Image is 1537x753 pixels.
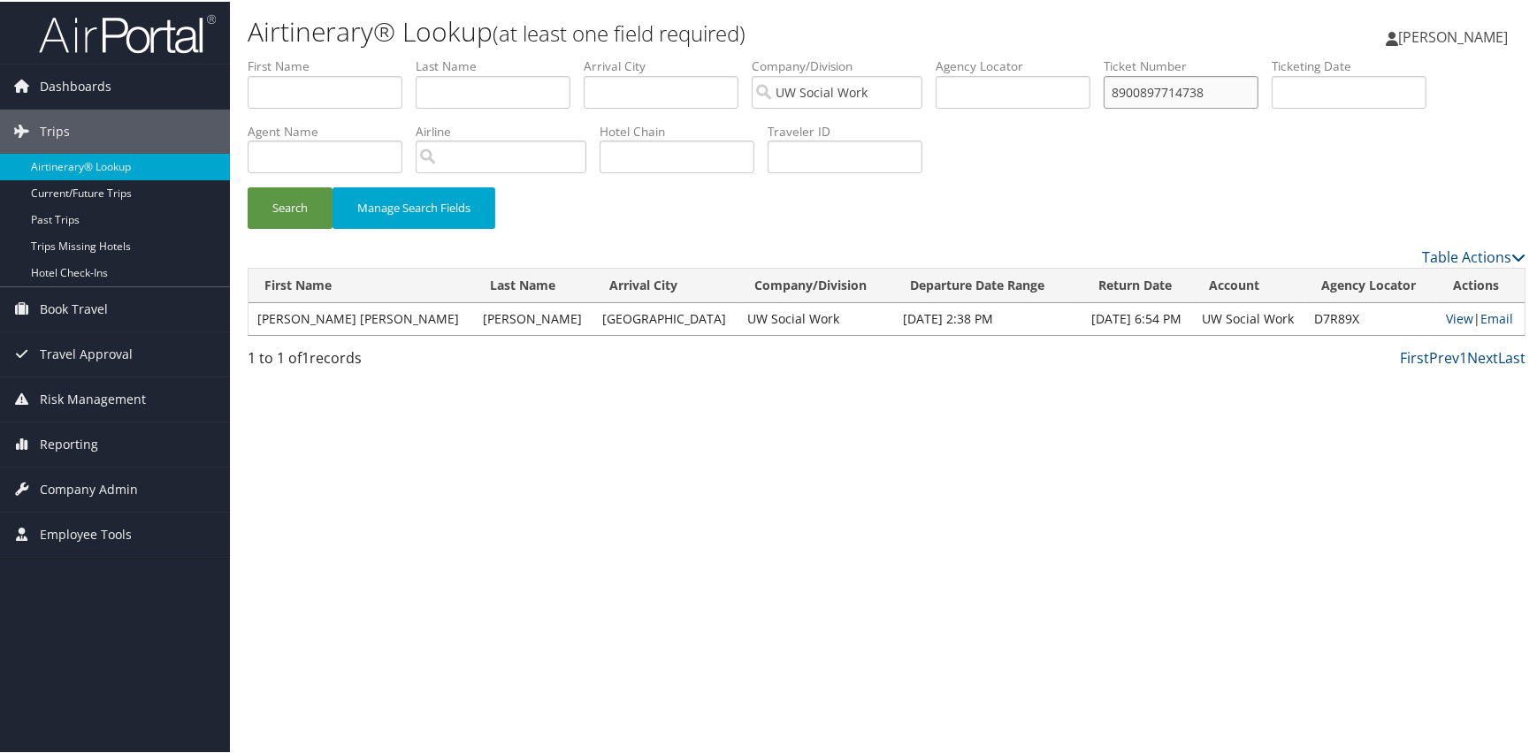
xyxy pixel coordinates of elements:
[40,466,138,510] span: Company Admin
[248,346,547,376] div: 1 to 1 of records
[40,331,133,375] span: Travel Approval
[1193,267,1305,301] th: Account: activate to sort column ascending
[40,285,108,330] span: Book Travel
[1082,301,1193,333] td: [DATE] 6:54 PM
[248,121,416,139] label: Agent Name
[768,121,936,139] label: Traveler ID
[1398,26,1508,45] span: [PERSON_NAME]
[249,301,474,333] td: [PERSON_NAME] [PERSON_NAME]
[40,511,132,555] span: Employee Tools
[1446,308,1473,325] a: View
[1437,267,1525,301] th: Actions
[40,108,70,152] span: Trips
[739,267,895,301] th: Company/Division
[894,301,1082,333] td: [DATE] 2:38 PM
[1429,346,1459,366] a: Prev
[1305,267,1437,301] th: Agency Locator: activate to sort column ascending
[248,186,333,227] button: Search
[40,63,111,107] span: Dashboards
[1193,301,1305,333] td: UW Social Work
[936,56,1104,73] label: Agency Locator
[1305,301,1437,333] td: D7R89X
[584,56,752,73] label: Arrival City
[249,267,474,301] th: First Name: activate to sort column ascending
[1104,56,1272,73] label: Ticket Number
[1082,267,1193,301] th: Return Date: activate to sort column ascending
[1400,346,1429,366] a: First
[1272,56,1440,73] label: Ticketing Date
[1437,301,1525,333] td: |
[248,11,1099,49] h1: Airtinerary® Lookup
[40,376,146,420] span: Risk Management
[40,421,98,465] span: Reporting
[416,121,600,139] label: Airline
[1467,346,1498,366] a: Next
[1498,346,1526,366] a: Last
[416,56,584,73] label: Last Name
[600,121,768,139] label: Hotel Chain
[1386,9,1526,62] a: [PERSON_NAME]
[474,301,594,333] td: [PERSON_NAME]
[302,346,310,366] span: 1
[1459,346,1467,366] a: 1
[333,186,495,227] button: Manage Search Fields
[1480,308,1513,325] a: Email
[474,267,594,301] th: Last Name: activate to sort column ascending
[739,301,895,333] td: UW Social Work
[248,56,416,73] label: First Name
[894,267,1082,301] th: Departure Date Range: activate to sort column ascending
[593,301,738,333] td: [GEOGRAPHIC_DATA]
[39,11,216,53] img: airportal-logo.png
[593,267,738,301] th: Arrival City: activate to sort column ascending
[493,17,746,46] small: (at least one field required)
[752,56,936,73] label: Company/Division
[1422,246,1526,265] a: Table Actions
